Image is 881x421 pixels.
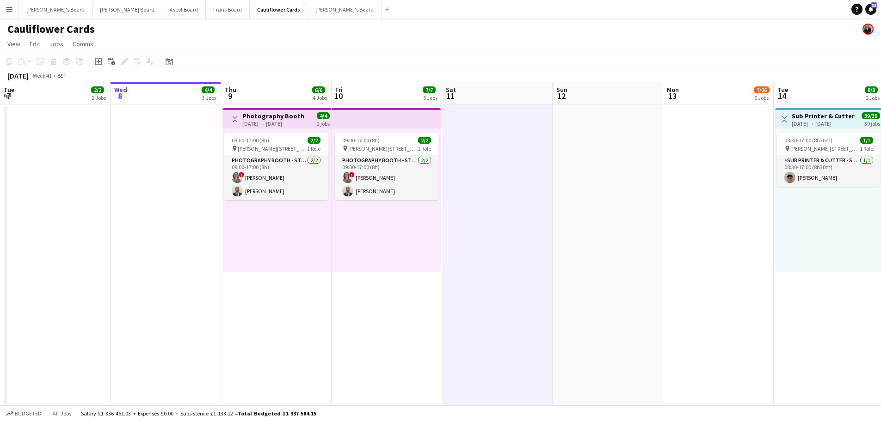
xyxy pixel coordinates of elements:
[423,94,437,101] div: 5 Jobs
[15,410,42,417] span: Budgeted
[2,91,14,101] span: 7
[312,86,325,93] span: 6/6
[792,112,855,120] h3: Sub Printer & Cutter
[777,133,881,187] app-job-card: 08:30-17:00 (8h30m)1/1 [PERSON_NAME][STREET_ADDRESS][PERSON_NAME][PERSON_NAME]1 RoleSub Printer &...
[446,85,456,94] span: Sat
[865,94,880,101] div: 6 Jobs
[113,91,127,101] span: 8
[334,91,343,101] span: 10
[206,0,250,18] button: Frans Board
[317,119,330,127] div: 2 jobs
[317,112,330,119] span: 4/4
[4,38,24,50] a: View
[46,38,67,50] a: Jobs
[777,85,788,94] span: Tue
[7,40,20,48] span: View
[864,119,880,127] div: 39 jobs
[69,38,97,50] a: Comms
[91,86,104,93] span: 2/2
[57,72,67,79] div: BST
[4,85,14,94] span: Tue
[665,91,679,101] span: 13
[202,94,216,101] div: 3 Jobs
[667,85,679,94] span: Mon
[342,137,380,144] span: 09:00-17:00 (8h)
[7,71,29,80] div: [DATE]
[19,0,92,18] button: [PERSON_NAME]'s Board
[335,133,438,200] app-job-card: 09:00-17:00 (8h)2/2 [PERSON_NAME][STREET_ADDRESS][PERSON_NAME][PERSON_NAME]1 RolePhotography Boot...
[81,410,316,417] div: Salary £1 336 451.03 + Expenses £0.00 + Subsistence £1 133.12 =
[313,94,327,101] div: 4 Jobs
[238,145,307,152] span: [PERSON_NAME][STREET_ADDRESS][PERSON_NAME][PERSON_NAME]
[754,94,769,101] div: 6 Jobs
[31,72,54,79] span: Week 41
[242,120,304,127] div: [DATE] → [DATE]
[862,112,880,119] span: 39/39
[790,145,860,152] span: [PERSON_NAME][STREET_ADDRESS][PERSON_NAME][PERSON_NAME]
[51,410,73,417] span: All jobs
[238,410,316,417] span: Total Budgeted £1 337 584.15
[224,133,328,200] app-job-card: 09:00-17:00 (8h)2/2 [PERSON_NAME][STREET_ADDRESS][PERSON_NAME][PERSON_NAME]1 RolePhotography Boot...
[223,91,236,101] span: 9
[250,0,308,18] button: Cauliflower Cards
[335,155,438,200] app-card-role: Photography Booth - Start Date [DATE]2/209:00-17:00 (8h)![PERSON_NAME][PERSON_NAME]
[308,0,382,18] button: [PERSON_NAME]'s Board
[232,137,269,144] span: 09:00-17:00 (8h)
[418,145,431,152] span: 1 Role
[863,24,874,35] app-user-avatar: Thomasina Dixon
[335,85,343,94] span: Fri
[556,85,567,94] span: Sun
[307,145,320,152] span: 1 Role
[348,145,418,152] span: [PERSON_NAME][STREET_ADDRESS][PERSON_NAME][PERSON_NAME]
[444,91,456,101] span: 11
[73,40,93,48] span: Comms
[776,91,788,101] span: 14
[7,22,95,36] h1: Cauliflower Cards
[114,85,127,94] span: Wed
[555,91,567,101] span: 12
[49,40,63,48] span: Jobs
[784,137,832,144] span: 08:30-17:00 (8h30m)
[423,86,436,93] span: 7/7
[92,94,106,101] div: 2 Jobs
[92,0,162,18] button: [PERSON_NAME] Board
[860,137,873,144] span: 1/1
[30,40,40,48] span: Edit
[865,86,878,93] span: 8/8
[418,137,431,144] span: 2/2
[777,155,881,187] app-card-role: Sub Printer & Cutter - Start Date [DATE]1/108:30-17:00 (8h30m)[PERSON_NAME]
[224,155,328,200] app-card-role: Photography Booth - Start Date [DATE]2/209:00-17:00 (8h)![PERSON_NAME][PERSON_NAME]
[792,120,855,127] div: [DATE] → [DATE]
[308,137,320,144] span: 2/2
[225,85,236,94] span: Thu
[871,2,877,8] span: 35
[162,0,206,18] button: Ascot Board
[860,145,873,152] span: 1 Role
[349,172,355,177] span: !
[865,4,876,15] a: 35
[239,172,244,177] span: !
[754,86,770,93] span: 7/26
[5,409,43,419] button: Budgeted
[242,112,304,120] h3: Photography Booth
[202,86,215,93] span: 4/4
[26,38,44,50] a: Edit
